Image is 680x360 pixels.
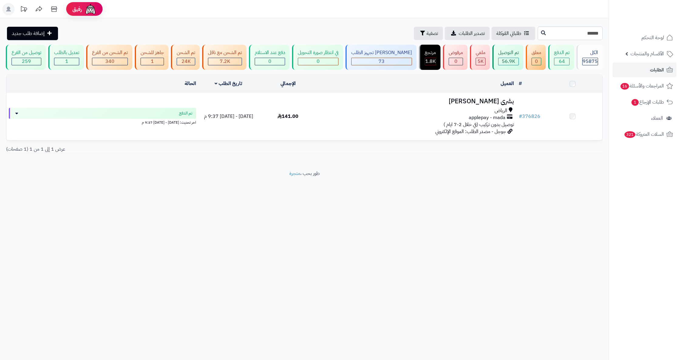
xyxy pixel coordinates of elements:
a: الحالة [185,80,196,87]
div: 4991 [476,58,485,65]
span: applepay - mada [469,114,505,121]
a: العميل [501,80,514,87]
img: ai-face.png [84,3,97,15]
span: رفيق [72,5,82,13]
a: دفع عند الاستلام 0 [248,45,291,70]
a: تصدير الطلبات [445,27,490,40]
a: ملغي 5K [469,45,491,70]
a: طلباتي المُوكلة [491,27,535,40]
div: تم الشحن من الفرع [92,49,128,56]
div: 64 [554,58,569,65]
div: معلق [532,49,541,56]
a: السلات المتروكة321 [613,127,676,142]
div: تم الدفع [554,49,569,56]
span: 340 [105,58,114,65]
span: المراجعات والأسئلة [620,82,664,90]
div: عرض 1 إلى 1 من 1 (1 صفحات) [2,146,304,153]
a: في انتظار صورة التحويل 0 [291,45,344,70]
div: 1828 [425,58,436,65]
a: تم الشحن 24K [170,45,201,70]
a: جاهز للشحن 1 [134,45,170,70]
a: الكل95875 [575,45,604,70]
div: 1 [141,58,164,65]
div: 340 [92,58,127,65]
a: تحديثات المنصة [16,3,31,17]
span: تصدير الطلبات [459,30,485,37]
a: الطلبات [613,63,676,77]
div: 24040 [177,58,195,65]
div: تم الشحن [177,49,195,56]
span: 1 [151,58,154,65]
span: طلبات الإرجاع [631,98,664,106]
span: السلات المتروكة [624,130,664,139]
a: إضافة طلب جديد [7,27,58,40]
a: # [519,80,522,87]
span: 7.2K [220,58,230,65]
span: 0 [535,58,538,65]
a: لوحة التحكم [613,30,676,45]
div: الكل [582,49,598,56]
a: المراجعات والأسئلة16 [613,79,676,93]
span: إضافة طلب جديد [12,30,45,37]
div: اخر تحديث: [DATE] - [DATE] 9:37 م [9,119,196,125]
span: 1 [65,58,68,65]
a: تعديل بالطلب 1 [47,45,85,70]
span: الأقسام والمنتجات [631,50,664,58]
span: طلباتي المُوكلة [496,30,521,37]
span: 0 [317,58,320,65]
a: طلبات الإرجاع1 [613,95,676,109]
div: جاهز للشحن [141,49,164,56]
a: مرفوض 0 [442,45,469,70]
div: مرتجع [425,49,436,56]
span: توصيل بدون تركيب (في خلال 2-7 ايام ) [444,121,514,128]
a: تم الشحن مع ناقل 7.2K [201,45,248,70]
span: # [519,113,522,120]
span: الطلبات [650,66,664,74]
span: 141.00 [277,113,298,120]
span: 1.8K [425,58,436,65]
div: 1 [54,58,79,65]
div: مرفوض [449,49,463,56]
a: تم الشحن من الفرع 340 [85,45,134,70]
span: تصفية [427,30,438,37]
div: 0 [532,58,541,65]
span: 259 [22,58,31,65]
a: تاريخ الطلب [215,80,242,87]
span: 0 [454,58,457,65]
span: [DATE] - [DATE] 9:37 م [204,113,253,120]
a: الإجمالي [280,80,296,87]
span: 24K [182,58,191,65]
span: العملاء [651,114,663,122]
span: تم الدفع [179,110,192,116]
span: 95875 [583,58,598,65]
div: في انتظار صورة التحويل [298,49,338,56]
span: 321 [624,131,635,138]
div: [PERSON_NAME] تجهيز الطلب [351,49,412,56]
div: تم التوصيل [498,49,519,56]
div: دفع عند الاستلام [255,49,285,56]
div: 0 [255,58,285,65]
div: 259 [12,58,41,65]
a: مرتجع 1.8K [418,45,442,70]
span: 64 [559,58,565,65]
div: توصيل من الفرع [12,49,41,56]
span: 0 [268,58,271,65]
span: جوجل - مصدر الطلب: الموقع الإلكتروني [435,128,506,135]
span: 5K [478,58,484,65]
button: تصفية [414,27,443,40]
div: تم الشحن مع ناقل [208,49,242,56]
a: توصيل من الفرع 259 [5,45,47,70]
div: 56873 [498,58,518,65]
span: 73 [379,58,385,65]
div: 73 [352,58,412,65]
span: 1 [631,99,639,106]
div: 0 [298,58,338,65]
h3: بشرى [PERSON_NAME] [320,98,514,105]
a: [PERSON_NAME] تجهيز الطلب 73 [344,45,418,70]
a: #376826 [519,113,540,120]
a: معلق 0 [525,45,547,70]
div: تعديل بالطلب [54,49,79,56]
a: العملاء [613,111,676,125]
span: الرياض [495,107,507,114]
span: 56.9K [502,58,515,65]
